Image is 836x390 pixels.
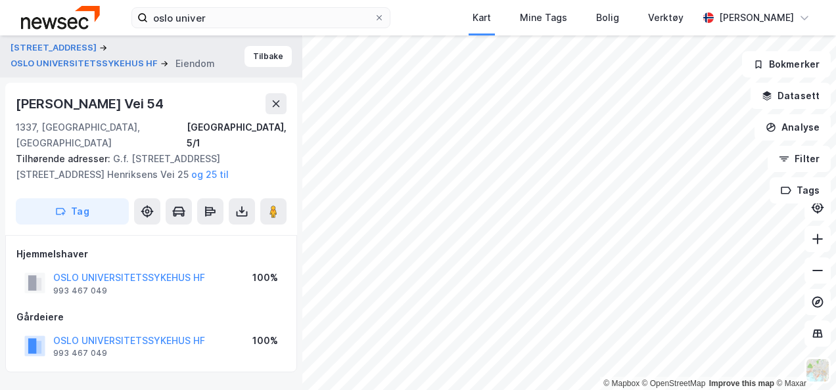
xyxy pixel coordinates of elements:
div: Kontrollprogram for chat [770,327,836,390]
a: Mapbox [603,379,639,388]
a: OpenStreetMap [642,379,706,388]
div: 1337, [GEOGRAPHIC_DATA], [GEOGRAPHIC_DATA] [16,119,187,151]
div: Bolig [596,10,619,26]
div: Hjemmelshaver [16,246,286,262]
div: 993 467 049 [53,286,107,296]
div: [PERSON_NAME] [719,10,794,26]
button: OSLO UNIVERSITETSSYKEHUS HF [11,57,160,70]
div: 993 467 049 [53,348,107,358]
div: Eiendom [175,56,215,72]
button: Filter [768,146,831,172]
button: [STREET_ADDRESS] [11,41,99,54]
input: Søk på adresse, matrikkel, gårdeiere, leietakere eller personer [148,8,374,28]
iframe: Chat Widget [770,327,836,390]
button: Tilbake [244,46,292,67]
div: G.f. [STREET_ADDRESS] [STREET_ADDRESS] Henriksens Vei 25 [16,151,276,183]
div: [GEOGRAPHIC_DATA], 5/1 [187,119,287,151]
span: Tilhørende adresser: [16,153,113,164]
div: Gårdeiere [16,309,286,325]
button: Tag [16,198,129,225]
div: [PERSON_NAME] Vei 54 [16,93,166,114]
button: Datasett [751,83,831,109]
div: Kart [473,10,491,26]
div: Mine Tags [520,10,567,26]
div: 100% [252,270,278,286]
button: Tags [770,177,831,204]
div: 100% [252,333,278,349]
a: Improve this map [709,379,774,388]
button: Analyse [755,114,831,141]
img: newsec-logo.f6e21ccffca1b3a03d2d.png [21,6,100,29]
div: Verktøy [648,10,684,26]
button: Bokmerker [742,51,831,77]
